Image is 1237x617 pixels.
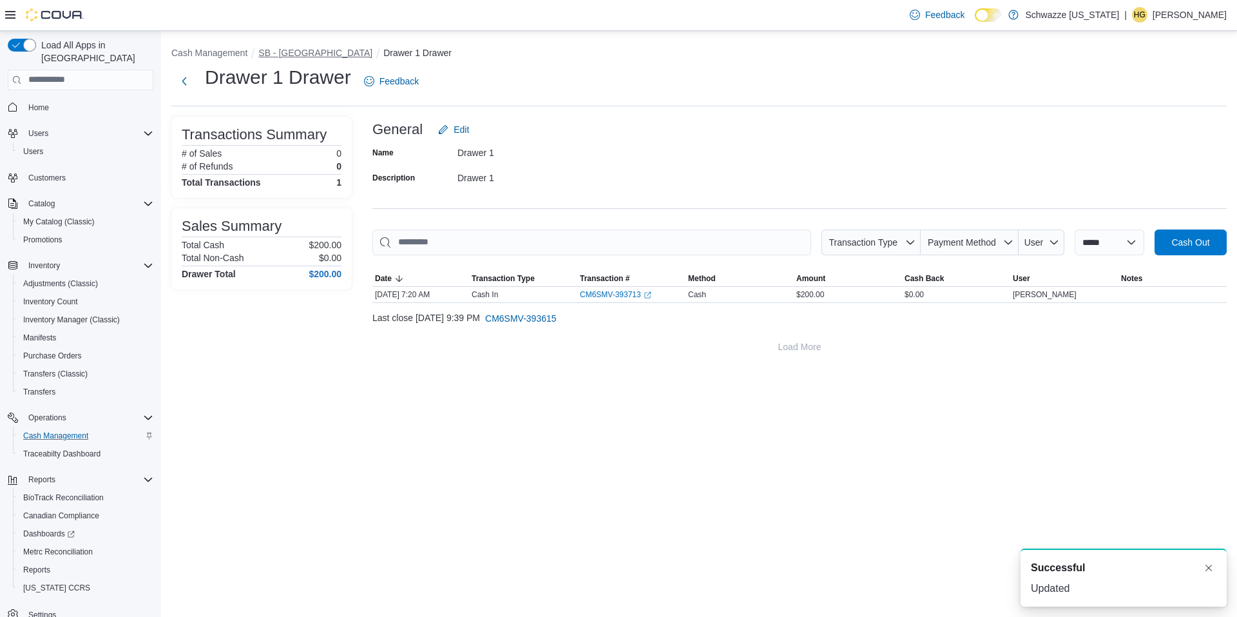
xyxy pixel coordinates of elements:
[171,48,247,58] button: Cash Management
[1010,271,1118,286] button: User
[372,306,1227,331] div: Last close [DATE] 9:39 PM
[13,445,158,463] button: Traceabilty Dashboard
[18,580,153,596] span: Washington CCRS
[18,330,153,346] span: Manifests
[23,99,153,115] span: Home
[13,231,158,249] button: Promotions
[372,271,469,286] button: Date
[1013,289,1077,300] span: [PERSON_NAME]
[336,161,341,171] p: 0
[18,508,153,524] span: Canadian Compliance
[23,410,153,426] span: Operations
[821,230,921,255] button: Transaction Type
[902,271,1010,286] button: Cash Back
[18,348,153,364] span: Purchase Orders
[18,526,80,542] a: Dashboards
[905,2,970,28] a: Feedback
[18,214,153,230] span: My Catalog (Classic)
[1031,581,1216,596] div: Updated
[457,168,630,183] div: Drawer 1
[258,48,372,58] button: SB - [GEOGRAPHIC_DATA]
[23,410,72,426] button: Operations
[18,144,48,159] a: Users
[686,271,794,286] button: Method
[28,103,49,113] span: Home
[928,237,996,248] span: Payment Method
[3,124,158,142] button: Users
[796,289,824,300] span: $200.00
[23,258,65,273] button: Inventory
[23,583,90,593] span: [US_STATE] CCRS
[28,475,55,485] span: Reports
[13,489,158,507] button: BioTrack Reconciliation
[23,449,101,459] span: Traceabilty Dashboard
[18,276,103,291] a: Adjustments (Classic)
[309,240,341,250] p: $200.00
[796,273,825,284] span: Amount
[1124,7,1127,23] p: |
[18,508,104,524] a: Canadian Compliance
[13,365,158,383] button: Transfers (Classic)
[36,39,153,64] span: Load All Apps in [GEOGRAPHIC_DATA]
[975,8,1002,22] input: Dark Mode
[1121,273,1142,284] span: Notes
[18,144,153,159] span: Users
[18,312,125,328] a: Inventory Manager (Classic)
[688,289,706,300] span: Cash
[18,348,87,364] a: Purchase Orders
[23,146,43,157] span: Users
[23,472,153,487] span: Reports
[28,413,66,423] span: Operations
[171,68,197,94] button: Next
[182,269,236,279] h4: Drawer Total
[23,196,60,211] button: Catalog
[182,177,261,188] h4: Total Transactions
[205,64,351,90] h1: Drawer 1 Drawer
[925,8,964,21] span: Feedback
[23,493,104,503] span: BioTrack Reconciliation
[1134,7,1146,23] span: HG
[28,173,66,183] span: Customers
[3,195,158,213] button: Catalog
[23,369,88,379] span: Transfers (Classic)
[480,306,562,331] button: CM6SMV-393615
[23,511,99,521] span: Canadian Compliance
[23,126,153,141] span: Users
[18,366,153,382] span: Transfers (Classic)
[23,196,153,211] span: Catalog
[28,128,48,139] span: Users
[469,271,577,286] button: Transaction Type
[379,75,419,88] span: Feedback
[644,291,651,299] svg: External link
[18,526,153,542] span: Dashboards
[580,273,629,284] span: Transaction #
[13,311,158,329] button: Inventory Manager (Classic)
[23,333,56,343] span: Manifests
[472,273,535,284] span: Transaction Type
[18,428,93,444] a: Cash Management
[309,269,341,279] h4: $200.00
[182,219,282,234] h3: Sales Summary
[23,170,153,186] span: Customers
[580,289,651,300] a: CM6SMV-393713External link
[18,562,153,578] span: Reports
[28,260,60,271] span: Inventory
[182,240,224,250] h6: Total Cash
[472,289,498,300] p: Cash In
[18,312,153,328] span: Inventory Manager (Classic)
[688,273,716,284] span: Method
[372,148,394,158] label: Name
[182,253,244,263] h6: Total Non-Cash
[23,217,95,227] span: My Catalog (Classic)
[23,387,55,397] span: Transfers
[23,297,78,307] span: Inventory Count
[1024,237,1044,248] span: User
[26,8,84,21] img: Cova
[829,237,897,248] span: Transaction Type
[18,384,61,400] a: Transfers
[18,276,153,291] span: Adjustments (Classic)
[18,562,55,578] a: Reports
[577,271,686,286] button: Transaction #
[18,294,83,309] a: Inventory Count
